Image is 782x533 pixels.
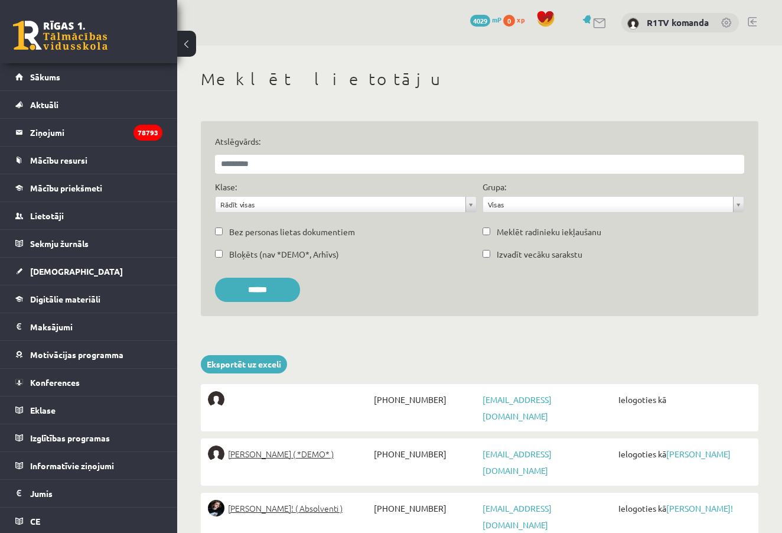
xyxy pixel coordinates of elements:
[503,15,530,24] a: 0 xp
[201,355,287,373] a: Eksportēt uz exceli
[30,266,123,277] span: [DEMOGRAPHIC_DATA]
[13,21,107,50] a: Rīgas 1. Tālmācības vidusskola
[229,248,339,261] label: Bloķēts (nav *DEMO*, Arhīvs)
[30,210,64,221] span: Lietotāji
[228,500,343,516] span: [PERSON_NAME]! ( Absolventi )
[30,99,58,110] span: Aktuāli
[208,446,371,462] a: [PERSON_NAME] ( *DEMO* )
[15,313,162,340] a: Maksājumi
[15,147,162,174] a: Mācību resursi
[483,181,506,193] label: Grupa:
[15,258,162,285] a: [DEMOGRAPHIC_DATA]
[470,15,490,27] span: 4029
[615,446,751,462] span: Ielogoties kā
[371,391,480,408] span: [PHONE_NUMBER]
[208,500,224,516] img: Sofija Anrio-Karlauska!
[371,446,480,462] span: [PHONE_NUMBER]
[30,488,53,499] span: Jumis
[15,285,162,313] a: Digitālie materiāli
[30,460,114,471] span: Informatīvie ziņojumi
[615,500,751,516] span: Ielogoties kā
[15,424,162,451] a: Izglītības programas
[215,181,237,193] label: Klase:
[488,197,728,212] span: Visas
[30,313,162,340] legend: Maksājumi
[229,226,355,238] label: Bez personas lietas dokumentiem
[15,63,162,90] a: Sākums
[30,516,40,526] span: CE
[30,405,56,415] span: Eklase
[15,452,162,479] a: Informatīvie ziņojumi
[133,125,162,141] i: 78793
[15,91,162,118] a: Aktuāli
[483,197,744,212] a: Visas
[503,15,515,27] span: 0
[615,391,751,408] span: Ielogoties kā
[30,349,123,360] span: Motivācijas programma
[483,448,552,476] a: [EMAIL_ADDRESS][DOMAIN_NAME]
[215,135,744,148] label: Atslēgvārds:
[30,433,110,443] span: Izglītības programas
[517,15,524,24] span: xp
[216,197,476,212] a: Rādīt visas
[30,294,100,304] span: Digitālie materiāli
[15,396,162,424] a: Eklase
[15,230,162,257] a: Sekmju žurnāls
[30,238,89,249] span: Sekmju žurnāls
[30,377,80,388] span: Konferences
[208,446,224,462] img: Elīna Elizabete Ancveriņa
[647,17,709,28] a: R1TV komanda
[228,446,334,462] span: [PERSON_NAME] ( *DEMO* )
[30,119,162,146] legend: Ziņojumi
[666,503,733,513] a: [PERSON_NAME]!
[15,480,162,507] a: Jumis
[201,69,758,89] h1: Meklēt lietotāju
[30,155,87,165] span: Mācību resursi
[30,71,60,82] span: Sākums
[30,183,102,193] span: Mācību priekšmeti
[15,202,162,229] a: Lietotāji
[666,448,731,459] a: [PERSON_NAME]
[15,119,162,146] a: Ziņojumi78793
[15,369,162,396] a: Konferences
[208,500,371,516] a: [PERSON_NAME]! ( Absolventi )
[497,226,601,238] label: Meklēt radinieku iekļaušanu
[627,18,639,30] img: R1TV komanda
[492,15,501,24] span: mP
[470,15,501,24] a: 4029 mP
[220,197,461,212] span: Rādīt visas
[15,174,162,201] a: Mācību priekšmeti
[497,248,582,261] label: Izvadīt vecāku sarakstu
[483,394,552,421] a: [EMAIL_ADDRESS][DOMAIN_NAME]
[483,503,552,530] a: [EMAIL_ADDRESS][DOMAIN_NAME]
[15,341,162,368] a: Motivācijas programma
[371,500,480,516] span: [PHONE_NUMBER]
